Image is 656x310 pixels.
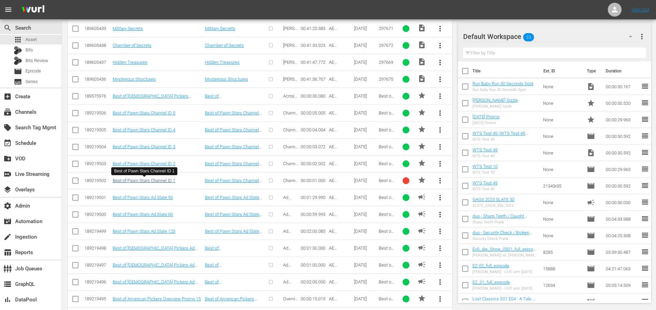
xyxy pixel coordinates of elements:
span: reorder [641,264,649,272]
span: reorder [641,181,649,190]
div: Run Baby Run 30 Seconds Spot [472,88,533,92]
button: more_vert [432,240,448,257]
th: Duration [602,61,643,81]
span: Asset [14,36,22,44]
a: Best of [DEMOGRAPHIC_DATA] Pickers Ad Slate 90 [205,246,250,261]
button: more_vert [432,291,448,307]
div: Default Workspace [463,27,639,46]
td: 15888 [540,260,584,277]
a: Chamber of Secrets [113,43,152,48]
td: 00:29:55.975 [603,293,641,310]
span: Channels [3,108,12,116]
a: Best of American Pickers Overview Promo 15 [205,296,257,307]
span: AD [418,260,426,269]
td: None [540,144,584,161]
div: [DATE] [354,246,377,251]
a: Best of [DEMOGRAPHIC_DATA] Pickers Across America Promo 30 [113,93,191,104]
span: reorder [641,132,649,140]
td: 12694 [540,277,584,293]
span: more_vert [638,32,646,41]
a: Chamber of Secrets [205,43,244,48]
span: Series [14,78,22,86]
a: Best of [DEMOGRAPHIC_DATA] Pickers Ad Slate 120 [205,279,250,295]
span: Search Tag Mgmt [3,123,12,132]
span: Best of American Pickers by History Ad Slate 60 [379,262,394,309]
td: None [540,293,584,310]
span: reorder [641,148,649,157]
span: Ad Slate [283,229,293,239]
span: PROMO [418,125,426,133]
td: 05:05:14.509 [603,277,641,293]
div: 189605439 [84,26,111,31]
span: PROMO [418,91,426,100]
a: Lost Classics S01 E04 - A Tale of Two DeLoreans [472,296,536,307]
div: [DATE] [354,262,377,268]
div: 00:01:29.990 [301,195,327,200]
td: 00:00:30.167 [603,78,641,95]
a: WTS Test 49 (WTS Test 49 (00:00:00)) [472,131,528,141]
span: more_vert [436,126,444,134]
div: WTS Test 10 [472,170,498,175]
div: SLATE_GAGS_30s_2023 [472,203,514,208]
span: PROMO [418,142,426,150]
div: 189219503 [84,161,111,166]
span: Video [418,58,426,66]
a: Best of Pawn Stars Ad Slate 120 [113,229,175,234]
a: GAGS 2023 SLATE 30 [472,197,514,202]
div: 189575976 [84,93,111,99]
td: 03:39:30.487 [603,244,641,260]
a: Best of Pawn Stars Channel ID 1 [113,178,175,183]
span: Series [25,78,38,85]
div: [DATE] [354,144,377,149]
div: [DATE] Promo [472,121,499,125]
span: AE Networks [329,262,347,273]
a: WTS Test 49 [472,180,498,186]
a: Best of [DEMOGRAPHIC_DATA] Pickers Ad Slate 120 [113,279,197,290]
span: Best of Pawn Stars by History Channel ID 1 [379,178,394,214]
span: GraphQL [3,280,12,288]
div: 189219497 [84,262,111,268]
a: Best of Pawn Stars Channel ID 5 [205,110,262,121]
a: Best of [DEMOGRAPHIC_DATA] Pickers Ad Slate 90 [113,246,197,256]
div: [PERSON_NAME] Sizzle [472,104,518,109]
span: [PERSON_NAME] WurlMysteriesXplored THC [283,60,298,96]
span: 297671 [379,26,393,31]
span: more_vert [436,58,444,67]
button: more_vert [432,54,448,71]
div: 00:00:05.005 [301,110,327,116]
a: Best of Pawn Stars Channel ID 4 [113,127,175,132]
a: Hidden Treasures [113,60,147,65]
button: more_vert [432,139,448,155]
span: 297675 [379,77,393,82]
span: more_vert [436,143,444,151]
button: more_vert [432,20,448,37]
span: Episode [587,264,595,273]
a: [PERSON_NAME] Sizzle [472,98,518,103]
a: Best of Pawn Stars Ad Slate 60 [113,212,173,217]
span: AE Networks [329,279,347,290]
div: 189219506 [84,110,111,116]
div: 00:41:20.383 [301,26,327,31]
td: 8285 [540,244,584,260]
a: [DATE] Promo [472,114,499,119]
span: more_vert [436,261,444,269]
div: [DATE] [354,178,377,183]
div: [DATE] [354,93,377,99]
span: Promo [587,116,595,124]
button: more_vert [432,88,448,104]
div: 189219499 [84,229,111,234]
span: Best of Pawn Stars by History Channel ID 2 [379,161,394,197]
span: Schedule [3,139,12,147]
button: more_vert [432,223,448,240]
a: WTS Test 10 [472,164,498,169]
button: more_vert [432,206,448,223]
span: more_vert [436,109,444,117]
span: menu [4,6,12,14]
td: None [540,211,584,227]
td: None [540,95,584,111]
span: Ad Slate [283,246,293,256]
div: 00:01:30.000 [301,246,327,251]
span: Best of Pawn Stars by History Channel ID 3 [379,144,394,180]
a: Hidden Treasures [205,60,240,65]
span: Best of American Pickers by History Ad Slate 90 [379,246,394,292]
